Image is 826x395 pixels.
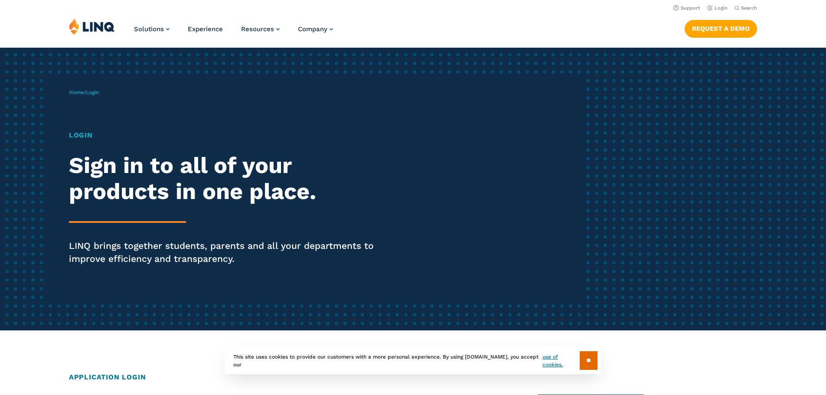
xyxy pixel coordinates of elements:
[685,20,757,37] a: Request a Demo
[741,5,757,11] span: Search
[69,153,387,205] h2: Sign in to all of your products in one place.
[685,18,757,37] nav: Button Navigation
[735,5,757,11] button: Open Search Bar
[86,89,99,95] span: Login
[707,5,728,11] a: Login
[241,25,274,33] span: Resources
[298,25,327,33] span: Company
[542,353,579,369] a: use of cookies.
[69,89,84,95] a: Home
[188,25,223,33] a: Experience
[134,18,333,47] nav: Primary Navigation
[69,18,115,35] img: LINQ | K‑12 Software
[69,89,99,95] span: /
[225,347,602,374] div: This site uses cookies to provide our customers with a more personal experience. By using [DOMAIN...
[134,25,164,33] span: Solutions
[673,5,700,11] a: Support
[241,25,280,33] a: Resources
[298,25,333,33] a: Company
[69,130,387,140] h1: Login
[134,25,170,33] a: Solutions
[69,239,387,265] p: LINQ brings together students, parents and all your departments to improve efficiency and transpa...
